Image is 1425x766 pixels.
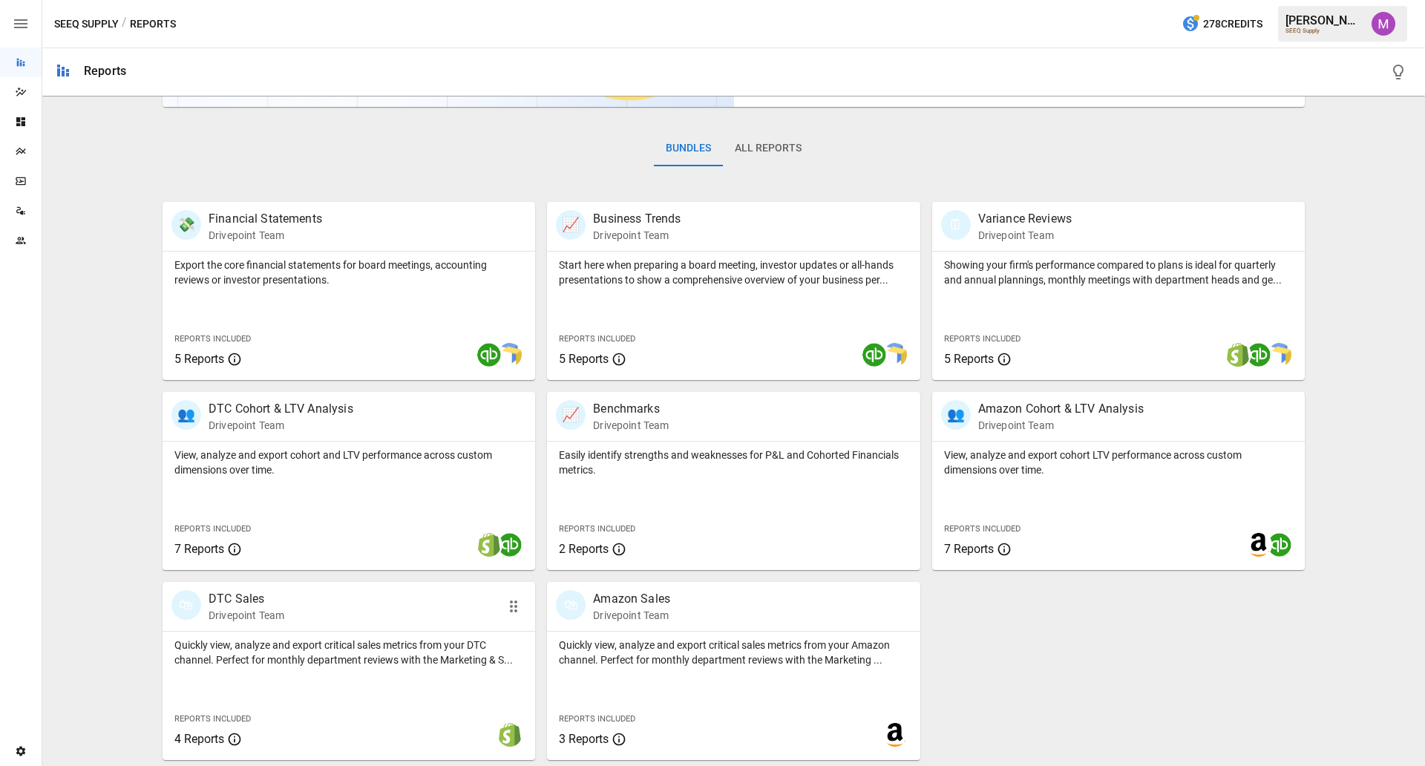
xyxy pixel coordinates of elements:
p: Drivepoint Team [978,228,1072,243]
span: 2 Reports [559,542,609,556]
p: View, analyze and export cohort LTV performance across custom dimensions over time. [944,448,1293,477]
p: Financial Statements [209,210,322,228]
img: quickbooks [477,343,501,367]
span: 3 Reports [559,732,609,746]
span: Reports Included [174,334,251,344]
p: Drivepoint Team [209,608,284,623]
p: Quickly view, analyze and export critical sales metrics from your Amazon channel. Perfect for mon... [559,638,908,667]
span: 5 Reports [559,352,609,366]
p: Drivepoint Team [593,608,670,623]
button: Bundles [654,131,723,166]
span: 7 Reports [174,542,224,556]
img: shopify [1226,343,1250,367]
button: 278Credits [1176,10,1268,38]
div: / [122,15,127,33]
span: Reports Included [559,334,635,344]
span: 4 Reports [174,732,224,746]
div: 🗓 [941,210,971,240]
span: Reports Included [559,714,635,724]
span: Reports Included [174,714,251,724]
p: Showing your firm's performance compared to plans is ideal for quarterly and annual plannings, mo... [944,258,1293,287]
button: Umer Muhammed [1363,3,1404,45]
img: Umer Muhammed [1372,12,1395,36]
img: quickbooks [498,533,522,557]
p: Amazon Sales [593,590,670,608]
div: [PERSON_NAME] [1285,13,1363,27]
span: 5 Reports [944,352,994,366]
span: Reports Included [174,524,251,534]
div: 👥 [941,400,971,430]
p: Drivepoint Team [209,418,353,433]
p: Easily identify strengths and weaknesses for P&L and Cohorted Financials metrics. [559,448,908,477]
img: smart model [1268,343,1291,367]
img: shopify [498,723,522,747]
img: shopify [477,533,501,557]
img: amazon [883,723,907,747]
p: Drivepoint Team [209,228,322,243]
p: Drivepoint Team [978,418,1144,433]
p: Amazon Cohort & LTV Analysis [978,400,1144,418]
button: All Reports [723,131,813,166]
div: 🛍 [556,590,586,620]
span: 7 Reports [944,542,994,556]
p: Drivepoint Team [593,228,681,243]
img: quickbooks [1268,533,1291,557]
p: DTC Sales [209,590,284,608]
img: quickbooks [862,343,886,367]
img: smart model [498,343,522,367]
span: Reports Included [944,524,1021,534]
img: smart model [883,343,907,367]
p: Business Trends [593,210,681,228]
img: quickbooks [1247,343,1271,367]
span: Reports Included [559,524,635,534]
span: Reports Included [944,334,1021,344]
div: 📈 [556,210,586,240]
p: DTC Cohort & LTV Analysis [209,400,353,418]
p: Start here when preparing a board meeting, investor updates or all-hands presentations to show a ... [559,258,908,287]
div: 📈 [556,400,586,430]
p: Quickly view, analyze and export critical sales metrics from your DTC channel. Perfect for monthl... [174,638,523,667]
button: SEEQ Supply [54,15,119,33]
p: Drivepoint Team [593,418,669,433]
p: Variance Reviews [978,210,1072,228]
div: Reports [84,64,126,78]
p: Export the core financial statements for board meetings, accounting reviews or investor presentat... [174,258,523,287]
div: SEEQ Supply [1285,27,1363,34]
span: 278 Credits [1203,15,1262,33]
p: Benchmarks [593,400,669,418]
span: 5 Reports [174,352,224,366]
div: 🛍 [171,590,201,620]
img: amazon [1247,533,1271,557]
p: View, analyze and export cohort and LTV performance across custom dimensions over time. [174,448,523,477]
div: 💸 [171,210,201,240]
div: 👥 [171,400,201,430]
